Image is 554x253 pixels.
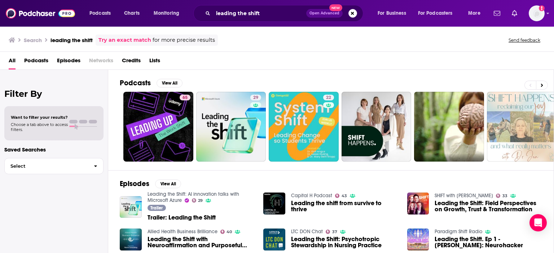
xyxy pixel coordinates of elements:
[407,229,429,250] img: Leading the Shift. Ep 1 - Ben Switzer: Neurohacker
[326,94,331,101] span: 22
[89,55,113,69] span: Networks
[309,12,339,15] span: Open Advanced
[6,6,75,20] img: Podchaser - Follow, Share and Rate Podcasts
[200,5,370,22] div: Search podcasts, credits, & more...
[4,146,104,153] p: Saved Searches
[291,193,332,199] a: Capital H Podcast
[413,8,463,19] button: open menu
[463,8,489,19] button: open menu
[155,180,181,188] button: View All
[11,115,68,120] span: Want to filter your results?
[329,4,342,11] span: New
[332,230,337,234] span: 37
[291,200,399,212] a: Leading the shift from survive to thrive
[306,9,343,18] button: Open AdvancedNew
[124,8,140,18] span: Charts
[435,193,493,199] a: SHIFT with Blake Mallen
[227,230,232,234] span: 40
[120,179,149,188] h2: Episodes
[89,8,111,18] span: Podcasts
[407,193,429,214] img: Leading the Shift: Field Perspectives on Growth, Trust & Transformation
[183,94,188,101] span: 65
[157,79,183,87] button: View All
[323,95,334,100] a: 22
[435,236,542,248] span: Leading the Shift. Ep 1 - [PERSON_NAME]: Neurohacker
[509,7,520,19] a: Show notifications dropdown
[435,229,482,235] a: Paradigm Shift Radio
[529,5,545,21] button: Show profile menu
[120,179,181,188] a: EpisodesView All
[529,214,547,231] div: Open Intercom Messenger
[529,5,545,21] img: User Profile
[9,55,16,69] a: All
[192,198,203,203] a: 29
[153,36,215,44] span: for more precise results
[4,158,104,174] button: Select
[120,78,151,87] h2: Podcasts
[98,36,151,44] a: Try an exact match
[291,229,323,235] a: LTC DON Chat
[148,191,239,203] a: Leading the Shift: AI innovation talks with Microsoft Azure
[24,55,48,69] a: Podcasts
[154,8,179,18] span: Monitoring
[418,8,453,18] span: For Podcasters
[213,8,306,19] input: Search podcasts, credits, & more...
[196,92,266,162] a: 29
[5,164,88,168] span: Select
[326,230,337,234] a: 37
[148,229,217,235] a: Allied Health Business Brilliance
[198,199,203,202] span: 29
[11,122,68,132] span: Choose a tab above to access filters.
[253,94,258,101] span: 29
[150,206,163,210] span: Trailer
[220,230,232,234] a: 40
[468,8,480,18] span: More
[180,95,190,100] a: 65
[378,8,406,18] span: For Business
[502,194,507,198] span: 33
[263,229,285,250] img: Leading the Shift: Psychotropic Stewardship in Nursing Practice
[149,8,189,19] button: open menu
[120,196,142,218] img: Trailer: Leading the Shift
[123,92,193,162] a: 65
[120,78,183,87] a: PodcastsView All
[506,37,542,43] button: Send feedback
[149,55,160,69] a: Lists
[57,55,80,69] a: Episodes
[263,193,285,214] img: Leading the shift from survive to thrive
[496,194,507,198] a: 33
[148,214,216,221] a: Trailer: Leading the Shift
[373,8,415,19] button: open menu
[539,5,545,11] svg: Add a profile image
[122,55,141,69] a: Credits
[148,236,255,248] a: Leading the Shift with Neuroaffirmation and Purposeful Growth
[291,236,399,248] a: Leading the Shift: Psychotropic Stewardship in Nursing Practice
[342,194,347,198] span: 43
[120,229,142,250] img: Leading the Shift with Neuroaffirmation and Purposeful Growth
[435,236,542,248] a: Leading the Shift. Ep 1 - Ben Switzer: Neurohacker
[491,7,503,19] a: Show notifications dropdown
[50,37,93,44] h3: leading the shift
[529,5,545,21] span: Logged in as mindyn
[269,92,339,162] a: 22
[435,200,542,212] a: Leading the Shift: Field Perspectives on Growth, Trust & Transformation
[335,194,347,198] a: 43
[119,8,144,19] a: Charts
